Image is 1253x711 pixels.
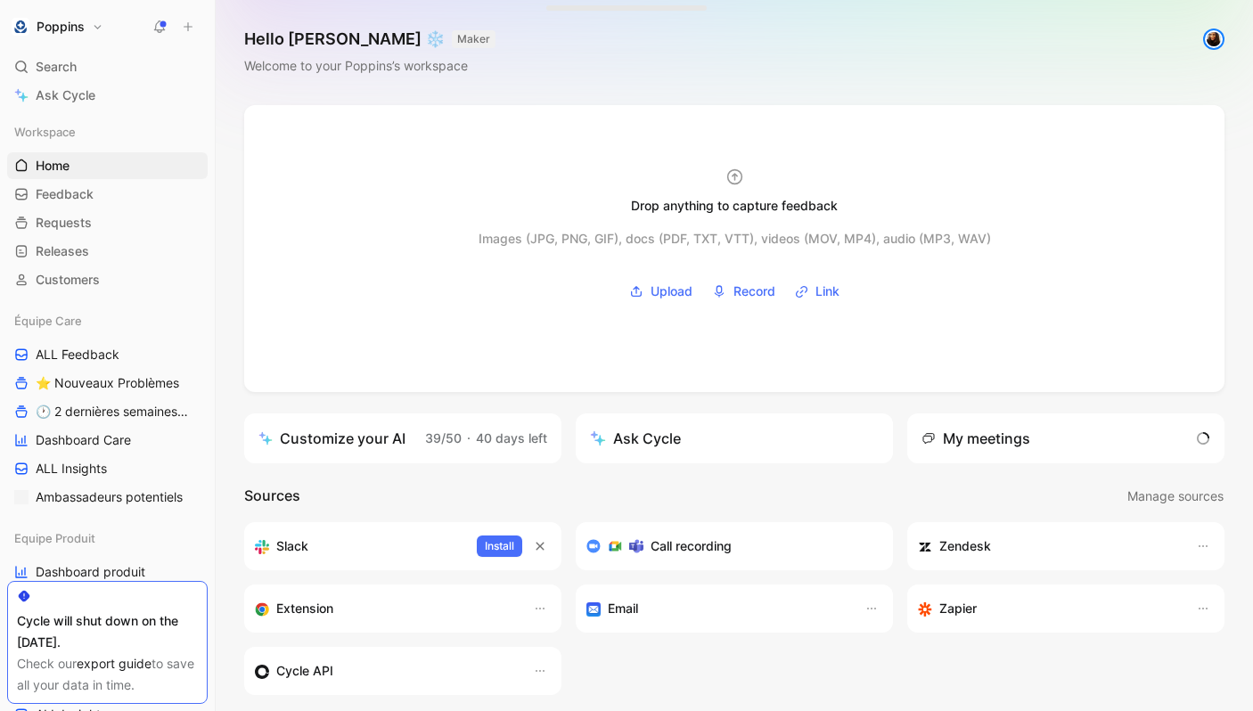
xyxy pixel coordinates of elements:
div: Sync customers and create docs [918,535,1178,557]
button: MAKER [452,30,495,48]
div: Sync customers & send feedback from custom sources. Get inspired by our favorite use case [255,660,515,682]
span: ALL Feedback [36,346,119,364]
h2: Sources [244,485,300,508]
span: Releases [36,242,89,260]
h3: Slack [276,535,308,557]
button: Manage sources [1126,485,1224,508]
button: Link [789,278,846,305]
div: Forward emails to your feedback inbox [586,598,847,619]
button: Upload [623,278,699,305]
a: ALL Insights [7,455,208,482]
div: Search [7,53,208,80]
button: Record [706,278,782,305]
span: Workspace [14,123,76,141]
a: Ambassadeurs potentiels [7,484,208,511]
div: Capture feedback from thousands of sources with Zapier (survey results, recordings, sheets, etc). [918,598,1178,619]
div: My meetings [921,428,1030,449]
span: ⭐ Nouveaux Problèmes [36,374,179,392]
span: Equipe Produit [14,529,95,547]
button: Ask Cycle [576,413,893,463]
span: Home [36,157,70,175]
a: Releases [7,238,208,265]
span: Manage sources [1127,486,1224,507]
div: Welcome to your Poppins’s workspace [244,55,495,77]
a: Dashboard Care [7,427,208,454]
div: Customize your AI [258,428,405,449]
span: Search [36,56,77,78]
a: ⭐ Nouveaux Problèmes [7,370,208,396]
span: Ask Cycle [36,85,95,106]
div: Équipe Care [7,307,208,334]
span: 39/50 [425,430,462,445]
span: Ambassadeurs potentiels [36,488,183,506]
div: Ask Cycle [590,428,681,449]
a: export guide [77,656,152,671]
span: ALL Insights [36,460,107,478]
span: Install [485,537,514,555]
h3: Zendesk [939,535,991,557]
div: Record & transcribe meetings from Zoom, Meet & Teams. [586,535,868,557]
h3: Extension [276,598,333,619]
div: Workspace [7,118,208,145]
h3: Call recording [651,535,732,557]
a: Ask Cycle [7,82,208,109]
a: ALL Feedback [7,341,208,368]
span: Requests [36,214,92,232]
span: Link [815,281,839,302]
a: Feedback [7,181,208,208]
h1: Poppins [37,19,85,35]
div: Equipe Produit [7,525,208,552]
div: Sync your customers, send feedback and get updates in Slack [255,535,463,557]
button: Install [477,535,522,557]
h3: Email [608,598,638,619]
h3: Cycle API [276,660,333,682]
span: 🕐 2 dernières semaines - Occurences [36,403,188,421]
div: Check our to save all your data in time. [17,653,198,696]
img: avatar [1205,30,1223,48]
span: Upload [651,281,692,302]
a: Requests [7,209,208,236]
div: Drop anything to capture feedback [631,195,838,217]
span: Feedback [36,185,94,203]
span: 40 days left [476,430,547,445]
a: Home [7,152,208,179]
div: Équipe CareALL Feedback⭐ Nouveaux Problèmes🕐 2 dernières semaines - OccurencesDashboard CareALL I... [7,307,208,511]
span: Dashboard Care [36,431,131,449]
a: Dashboard produit [7,559,208,585]
img: Poppins [12,18,29,36]
span: Équipe Care [14,312,82,330]
div: Capture feedback from anywhere on the web [255,598,515,619]
span: Record [733,281,775,302]
div: Cycle will shut down on the [DATE]. [17,610,198,653]
span: Customers [36,271,100,289]
span: · [467,430,471,445]
a: 🕐 2 dernières semaines - Occurences [7,398,208,425]
div: Images (JPG, PNG, GIF), docs (PDF, TXT, VTT), videos (MOV, MP4), audio (MP3, WAV) [479,228,991,249]
a: Customers [7,266,208,293]
button: PoppinsPoppins [7,14,108,39]
h1: Hello [PERSON_NAME] ❄️ [244,29,495,50]
a: Customize your AI39/50·40 days left [244,413,561,463]
span: Dashboard produit [36,563,145,581]
h3: Zapier [939,598,977,619]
